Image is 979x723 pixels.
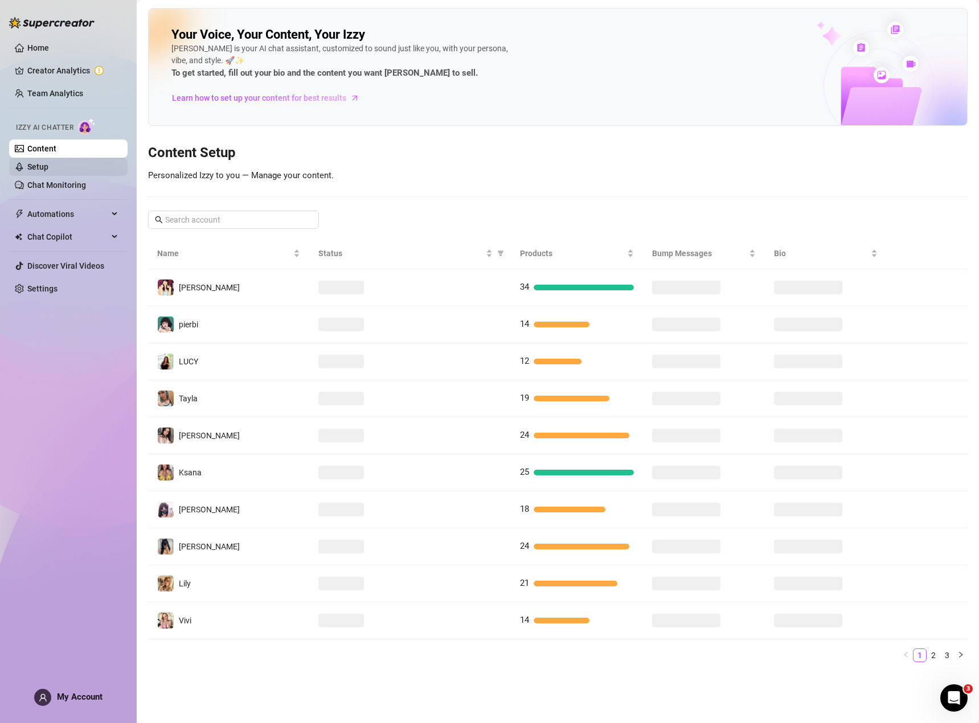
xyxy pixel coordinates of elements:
span: Izzy AI Chatter [16,122,73,133]
li: Previous Page [899,648,913,662]
span: user [39,693,47,702]
a: 1 [914,649,926,662]
img: LUCY️‍️ [158,354,174,369]
a: Settings [27,284,58,293]
span: filter [495,245,506,262]
th: Bio [765,238,887,269]
span: [PERSON_NAME] [179,283,240,292]
img: logo-BBDzfeDw.svg [9,17,95,28]
span: LUCY️‍️ [179,357,198,366]
img: Vivi [158,613,174,628]
span: 25 [520,467,529,477]
h2: Your Voice, Your Content, Your Izzy [171,27,365,43]
a: Setup [27,162,48,171]
img: Melissa [158,280,174,295]
span: 21 [520,578,529,588]
span: Ksana [179,468,202,477]
a: Content [27,144,56,153]
a: Team Analytics [27,89,83,98]
span: filter [497,250,504,257]
span: 14 [520,615,529,625]
th: Name [148,238,309,269]
img: Jess [158,428,174,443]
a: Discover Viral Videos [27,261,104,270]
img: Gwen [158,539,174,554]
span: My Account [57,692,103,702]
span: 14 [520,319,529,329]
span: Learn how to set up your content for best results [172,92,346,104]
li: 1 [913,648,927,662]
img: Chat Copilot [15,233,22,241]
button: left [899,648,913,662]
span: pierbi [179,320,198,329]
span: Personalized Izzy to you — Manage your content. [148,170,334,180]
span: Lily [179,579,191,588]
a: Creator Analytics exclamation-circle [27,61,118,80]
span: 24 [520,541,529,551]
img: AI Chatter [78,118,96,134]
span: 24 [520,430,529,440]
th: Products [511,238,643,269]
span: Name [157,247,291,260]
span: [PERSON_NAME] [179,542,240,551]
img: Tayla [158,391,174,406]
span: Bio [774,247,869,260]
img: pierbi [158,317,174,332]
a: Learn how to set up your content for best results [171,89,368,107]
span: 19 [520,393,529,403]
span: Tayla [179,394,198,403]
a: 3 [941,649,953,662]
span: 3 [964,684,973,693]
span: 18 [520,504,529,514]
a: Home [27,43,49,52]
button: right [954,648,968,662]
strong: To get started, fill out your bio and the content you want [PERSON_NAME] to sell. [171,68,478,78]
span: Products [520,247,625,260]
img: ai-chatter-content-library-cLFOSyPT.png [790,9,967,125]
li: Next Page [954,648,968,662]
span: left [903,651,910,658]
span: search [155,216,163,224]
span: 34 [520,282,529,292]
span: Automations [27,205,108,223]
iframe: Intercom live chat [940,684,968,712]
h3: Content Setup [148,144,968,162]
span: arrow-right [349,92,361,104]
span: thunderbolt [15,209,24,219]
a: Chat Monitoring [27,180,86,190]
span: Vivi [179,616,191,625]
span: [PERSON_NAME] [179,431,240,440]
span: [PERSON_NAME] [179,505,240,514]
img: Lily [158,576,174,591]
th: Bump Messages [643,238,765,269]
div: [PERSON_NAME] is your AI chat assistant, customized to sound just like you, with your persona, vi... [171,43,513,80]
input: Search account [165,213,303,226]
span: 12 [520,356,529,366]
span: right [957,651,964,658]
span: Status [318,247,484,260]
span: Bump Messages [652,247,747,260]
th: Status [309,238,511,269]
a: 2 [927,649,940,662]
img: Ksana [158,465,174,480]
li: 3 [940,648,954,662]
img: Ayumi [158,502,174,517]
span: Chat Copilot [27,228,108,246]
